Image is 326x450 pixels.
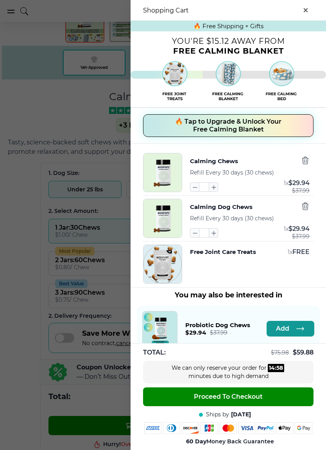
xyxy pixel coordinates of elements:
[193,22,263,30] span: 🔥 Free Shipping + Gifts
[238,422,256,434] img: visa
[173,46,284,56] span: Free Calming Blanket
[143,153,182,192] img: Calming Chews
[186,438,206,445] strong: 60 Day
[284,180,288,187] span: 1 x
[143,387,313,406] button: Proceed To Checkout
[170,364,287,380] div: We can only reserve your order for minutes due to high demand
[131,59,326,104] img: Free shipping
[190,248,256,256] button: Free Joint Care Treats
[190,169,274,176] span: Refill Every 30 days (30 chews)
[284,225,288,232] span: 1 x
[292,233,310,239] span: $ 37.99
[185,321,250,329] span: Probiotic Dog Chews
[298,2,313,18] button: close-cart
[143,311,177,346] img: Probiotic Dog Chews
[276,364,283,372] div: 58
[186,438,274,445] span: Money Back Guarantee
[210,329,227,336] span: $ 37.99
[295,422,312,434] img: google
[190,215,274,222] span: Refill Every 30 days (30 chews)
[288,179,310,187] span: $ 29.94
[292,248,310,256] span: FREE
[185,329,206,336] span: $ 29.94
[131,39,326,43] p: You're $15.12 away from
[143,199,182,238] img: Calming Dog Chews
[143,114,313,137] button: 🔥 Tap to Upgrade & Unlock Your Free Calming Blanket
[143,245,182,283] img: Free Joint Care Treats
[182,422,199,434] img: discover
[206,411,229,418] span: Ships by
[269,364,275,372] div: 14
[268,364,284,372] div: :
[175,118,281,133] span: 🔥 Tap to Upgrade & Unlock Your Free Calming Blanket
[292,187,310,194] span: $ 37.99
[271,349,289,356] span: $ 75.98
[144,422,161,434] img: amex
[185,321,250,336] a: Probiotic Dog Chews$29.94$37.99
[257,422,274,434] img: paypal
[143,348,166,357] span: TOTAL:
[194,393,263,401] span: Proceed To Checkout
[201,422,218,434] img: jcb
[190,202,253,212] button: Calming Dog Chews
[220,422,237,434] img: mastercard
[288,225,310,232] span: $ 29.94
[267,321,314,337] button: Add
[190,156,238,166] button: Calming Chews
[293,349,313,356] span: $ 59.88
[142,311,177,346] a: Probiotic Dog Chews
[276,422,293,434] img: apple
[163,422,180,434] img: diners-club
[137,291,320,299] h3: You may also be interested in
[143,7,189,14] h3: Shopping Cart
[276,325,289,333] span: Add
[288,248,292,256] span: 1 x
[231,411,251,418] span: [DATE]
